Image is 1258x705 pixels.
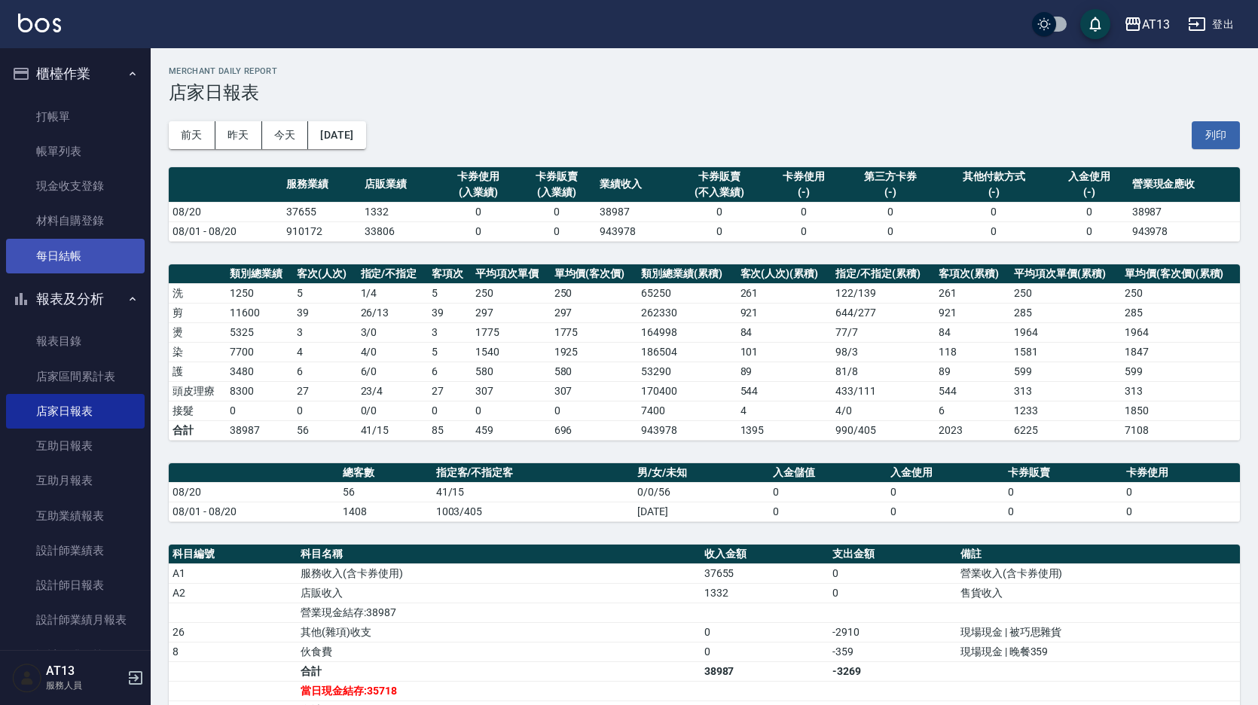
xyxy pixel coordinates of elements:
[637,381,736,401] td: 170400
[339,482,432,502] td: 56
[737,362,832,381] td: 89
[701,661,829,681] td: 38987
[428,303,472,322] td: 39
[169,583,297,603] td: A2
[1010,322,1121,342] td: 1964
[6,429,145,463] a: 互助日報表
[637,362,736,381] td: 53290
[169,221,282,241] td: 08/01 - 08/20
[6,638,145,673] a: 設計師排行榜
[957,642,1240,661] td: 現場現金 | 晚餐359
[262,121,309,149] button: 今天
[169,401,226,420] td: 接髮
[357,264,429,284] th: 指定/不指定
[637,342,736,362] td: 186504
[957,545,1240,564] th: 備註
[1128,202,1240,221] td: 38987
[1122,502,1240,521] td: 0
[832,420,935,440] td: 990/405
[737,283,832,303] td: 261
[765,202,843,221] td: 0
[1121,381,1240,401] td: 313
[832,362,935,381] td: 81 / 8
[832,303,935,322] td: 644 / 277
[472,401,551,420] td: 0
[935,264,1010,284] th: 客項次(累積)
[935,322,1010,342] td: 84
[297,545,701,564] th: 科目名稱
[428,342,472,362] td: 5
[957,583,1240,603] td: 售貨收入
[1010,303,1121,322] td: 285
[938,202,1049,221] td: 0
[674,202,765,221] td: 0
[169,167,1240,242] table: a dense table
[634,482,769,502] td: 0/0/56
[6,394,145,429] a: 店家日報表
[1121,401,1240,420] td: 1850
[339,463,432,483] th: 總客數
[832,264,935,284] th: 指定/不指定(累積)
[769,463,887,483] th: 入金儲值
[169,264,1240,441] table: a dense table
[297,661,701,681] td: 合計
[1054,169,1125,185] div: 入金使用
[935,342,1010,362] td: 118
[361,221,439,241] td: 33806
[829,622,957,642] td: -2910
[1004,482,1122,502] td: 0
[737,381,832,401] td: 544
[297,681,701,700] td: 當日現金結存:35718
[551,283,638,303] td: 250
[1121,303,1240,322] td: 285
[518,221,596,241] td: 0
[1010,362,1121,381] td: 599
[432,482,634,502] td: 41/15
[843,221,938,241] td: 0
[472,303,551,322] td: 297
[829,563,957,583] td: 0
[551,264,638,284] th: 單均價(客次價)
[361,167,439,203] th: 店販業績
[1122,482,1240,502] td: 0
[339,502,432,521] td: 1408
[769,502,887,521] td: 0
[293,362,357,381] td: 6
[169,362,226,381] td: 護
[472,283,551,303] td: 250
[6,203,145,238] a: 材料自購登錄
[1010,283,1121,303] td: 250
[518,202,596,221] td: 0
[887,482,1004,502] td: 0
[428,283,472,303] td: 5
[847,185,934,200] div: (-)
[357,342,429,362] td: 4 / 0
[293,401,357,420] td: 0
[169,563,297,583] td: A1
[678,185,761,200] div: (不入業績)
[357,420,429,440] td: 41/15
[935,362,1010,381] td: 89
[1128,167,1240,203] th: 營業現金應收
[226,401,293,420] td: 0
[942,185,1046,200] div: (-)
[935,303,1010,322] td: 921
[169,502,339,521] td: 08/01 - 08/20
[551,381,638,401] td: 307
[293,264,357,284] th: 客次(人次)
[551,362,638,381] td: 580
[297,622,701,642] td: 其他(雜項)收支
[357,381,429,401] td: 23 / 4
[769,482,887,502] td: 0
[169,545,297,564] th: 科目編號
[215,121,262,149] button: 昨天
[226,322,293,342] td: 5325
[6,359,145,394] a: 店家區間累計表
[737,264,832,284] th: 客次(人次)(累積)
[935,401,1010,420] td: 6
[169,420,226,440] td: 合計
[472,381,551,401] td: 307
[6,279,145,319] button: 報表及分析
[957,563,1240,583] td: 營業收入(含卡券使用)
[357,401,429,420] td: 0 / 0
